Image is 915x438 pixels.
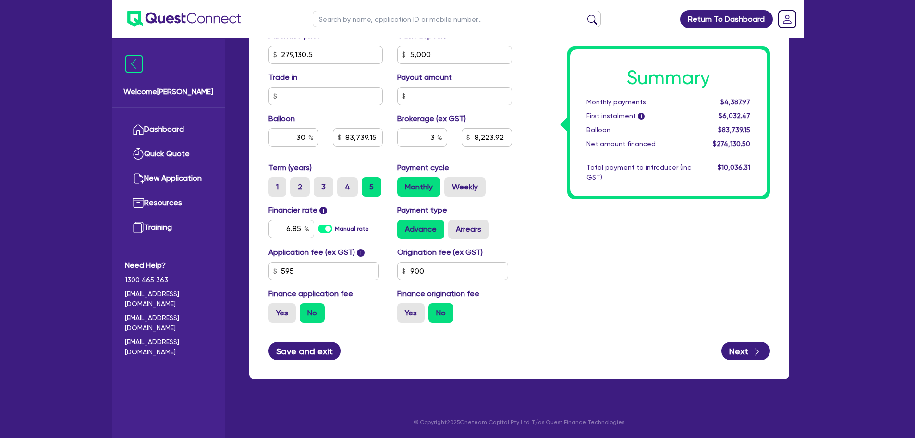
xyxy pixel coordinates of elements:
label: Manual rate [335,225,369,233]
span: i [638,113,645,120]
a: Quick Quote [125,142,212,166]
a: [EMAIL_ADDRESS][DOMAIN_NAME] [125,313,212,333]
img: training [133,222,144,233]
span: $10,036.31 [718,163,750,171]
a: [EMAIL_ADDRESS][DOMAIN_NAME] [125,289,212,309]
label: Application fee (ex GST) [268,247,355,258]
div: First instalment [579,111,698,121]
label: Yes [268,303,296,323]
label: Payment type [397,204,447,216]
p: © Copyright 2025 Oneteam Capital Pty Ltd T/as Quest Finance Technologies [243,418,796,426]
a: [EMAIL_ADDRESS][DOMAIN_NAME] [125,337,212,357]
input: Search by name, application ID or mobile number... [313,11,601,27]
a: Dashboard [125,117,212,142]
div: Net amount financed [579,139,698,149]
label: Balloon [268,113,295,125]
img: quest-connect-logo-blue [127,11,241,27]
img: icon-menu-close [125,55,143,73]
label: Yes [397,303,425,323]
a: Training [125,215,212,240]
a: Return To Dashboard [680,10,773,28]
img: new-application [133,173,144,184]
img: resources [133,197,144,209]
div: Monthly payments [579,97,698,107]
label: No [428,303,453,323]
div: Total payment to introducer (inc GST) [579,163,698,183]
label: 1 [268,177,286,197]
span: $4,387.97 [720,98,750,106]
a: Dropdown toggle [775,7,800,32]
a: Resources [125,191,212,215]
button: Next [721,342,770,360]
span: $6,032.47 [719,112,750,120]
label: Origination fee (ex GST) [397,247,483,258]
span: $83,739.15 [718,126,750,134]
span: i [319,207,327,214]
div: Balloon [579,125,698,135]
label: Arrears [448,220,489,239]
label: Weekly [444,177,486,197]
label: 3 [314,177,333,197]
span: i [357,249,365,257]
button: Save and exit [268,342,341,360]
label: Trade in [268,72,297,83]
span: Welcome [PERSON_NAME] [123,86,213,98]
span: Need Help? [125,260,212,271]
a: New Application [125,166,212,191]
label: Finance application fee [268,288,353,300]
span: 1300 465 363 [125,275,212,285]
label: Finance origination fee [397,288,479,300]
label: Monthly [397,177,440,197]
label: Brokerage (ex GST) [397,113,466,125]
label: No [300,303,325,323]
label: 4 [337,177,358,197]
h1: Summary [586,66,751,89]
span: $274,130.50 [713,140,750,148]
label: 5 [362,177,381,197]
label: 2 [290,177,310,197]
label: Advance [397,220,444,239]
label: Payout amount [397,72,452,83]
label: Financier rate [268,204,328,216]
label: Term (years) [268,162,312,174]
label: Payment cycle [397,162,449,174]
img: quick-quote [133,148,144,160]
